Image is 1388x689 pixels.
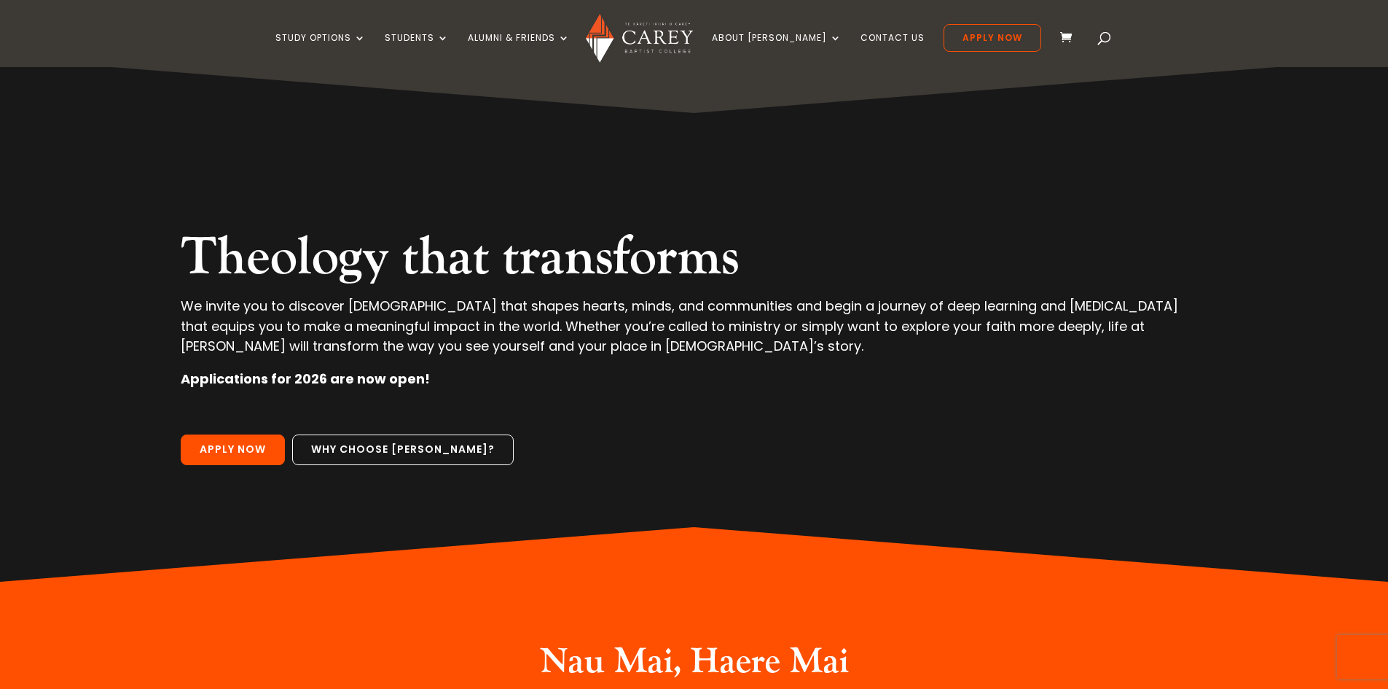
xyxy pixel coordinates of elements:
[860,33,925,67] a: Contact Us
[181,435,285,465] a: Apply Now
[586,14,693,63] img: Carey Baptist College
[468,33,570,67] a: Alumni & Friends
[385,33,449,67] a: Students
[944,24,1041,52] a: Apply Now
[275,33,366,67] a: Study Options
[181,226,1207,296] h2: Theology that transforms
[181,370,430,388] strong: Applications for 2026 are now open!
[181,296,1207,369] p: We invite you to discover [DEMOGRAPHIC_DATA] that shapes hearts, minds, and communities and begin...
[712,33,842,67] a: About [PERSON_NAME]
